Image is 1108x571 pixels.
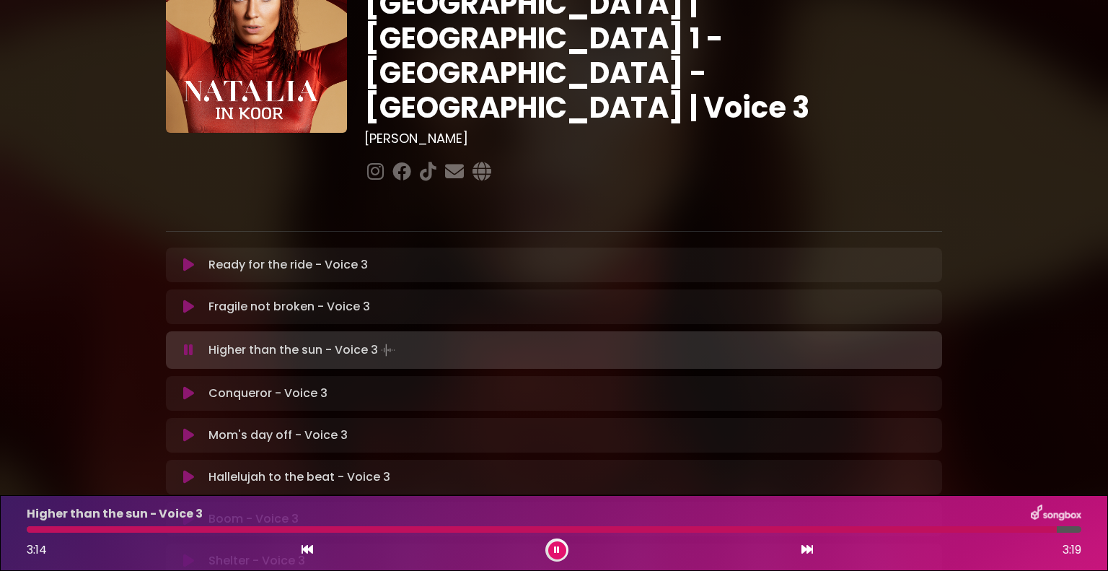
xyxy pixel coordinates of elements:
span: 3:14 [27,541,47,558]
p: Higher than the sun - Voice 3 [27,505,203,523]
p: Fragile not broken - Voice 3 [208,298,370,315]
p: Conqueror - Voice 3 [208,385,327,402]
p: Mom's day off - Voice 3 [208,427,348,444]
span: 3:19 [1063,541,1081,559]
p: Hallelujah to the beat - Voice 3 [208,468,390,486]
h3: [PERSON_NAME] [364,131,942,147]
img: songbox-logo-white.png [1031,505,1081,523]
img: waveform4.gif [378,340,398,360]
p: Higher than the sun - Voice 3 [208,340,398,360]
p: Ready for the ride - Voice 3 [208,256,368,274]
